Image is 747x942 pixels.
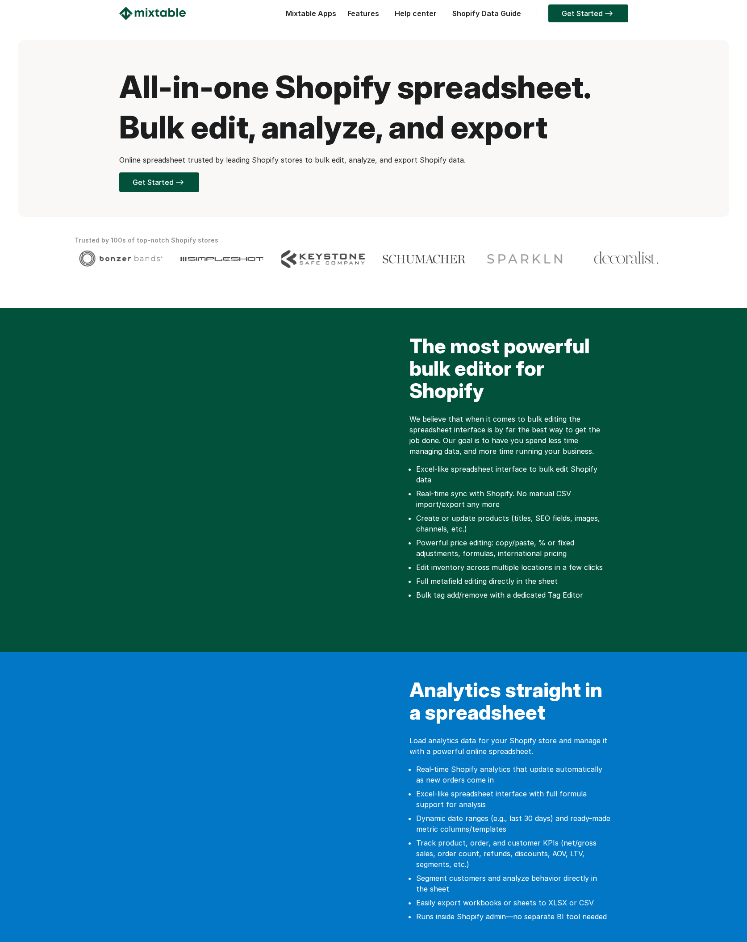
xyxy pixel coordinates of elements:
li: Runs inside Shopify admin—no separate BI tool needed [416,911,610,922]
img: Client logo [593,250,659,266]
li: Dynamic date ranges (e.g., last 30 days) and ready-made metric columns/templates [416,813,610,834]
p: Load analytics data for your Shopify store and manage it with a powerful online spreadsheet. [409,735,610,757]
li: Full metafield editing directly in the sheet [416,576,610,586]
img: Mixtable logo [119,7,186,20]
img: Client logo [180,250,263,268]
img: arrow-right.svg [603,11,615,16]
li: Excel-like spreadsheet interface with full formula support for analysis [416,788,610,810]
img: Client logo [383,250,466,268]
li: Real-time Shopify analytics that update automatically as new orders come in [416,764,610,785]
li: Easily export workbooks or sheets to XLSX or CSV [416,897,610,908]
li: Segment customers and analyze behavior directly in the sheet [416,873,610,894]
li: Powerful price editing: copy/paste, % or fixed adjustments, formulas, international pricing [416,537,610,559]
div: Trusted by 100s of top-notch Shopify stores [75,235,672,246]
img: Client logo [484,250,567,268]
img: Client logo [281,250,364,268]
a: Get Started [119,172,199,192]
h2: Analytics straight in a spreadsheet [409,679,610,728]
a: Shopify Data Guide [448,9,526,18]
div: Mixtable Apps [281,7,336,25]
li: Bulk tag add/remove with a dedicated Tag Editor [416,590,610,600]
a: Help center [390,9,441,18]
p: We believe that when it comes to bulk editing the spreadsheet interface is by far the best way to... [409,414,610,456]
img: Client logo [79,250,162,267]
li: Real-time sync with Shopify. No manual CSV import/export any more [416,488,610,510]
a: Get Started [548,4,628,22]
h1: All-in-one Shopify spreadsheet. Bulk edit, analyze, and export [119,67,628,147]
img: arrow-right.svg [174,180,186,185]
a: Features [343,9,384,18]
li: Edit inventory across multiple locations in a few clicks [416,562,610,573]
li: Create or update products (titles, SEO fields, images, channels, etc.) [416,513,610,534]
h2: The most powerful bulk editor for Shopify [409,335,610,406]
li: Excel-like spreadsheet interface to bulk edit Shopify data [416,464,610,485]
p: Online spreadsheet trusted by leading Shopify stores to bulk edit, analyze, and export Shopify data. [119,155,628,165]
li: Track product, order, and customer KPIs (net/gross sales, order count, refunds, discounts, AOV, L... [416,837,610,870]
